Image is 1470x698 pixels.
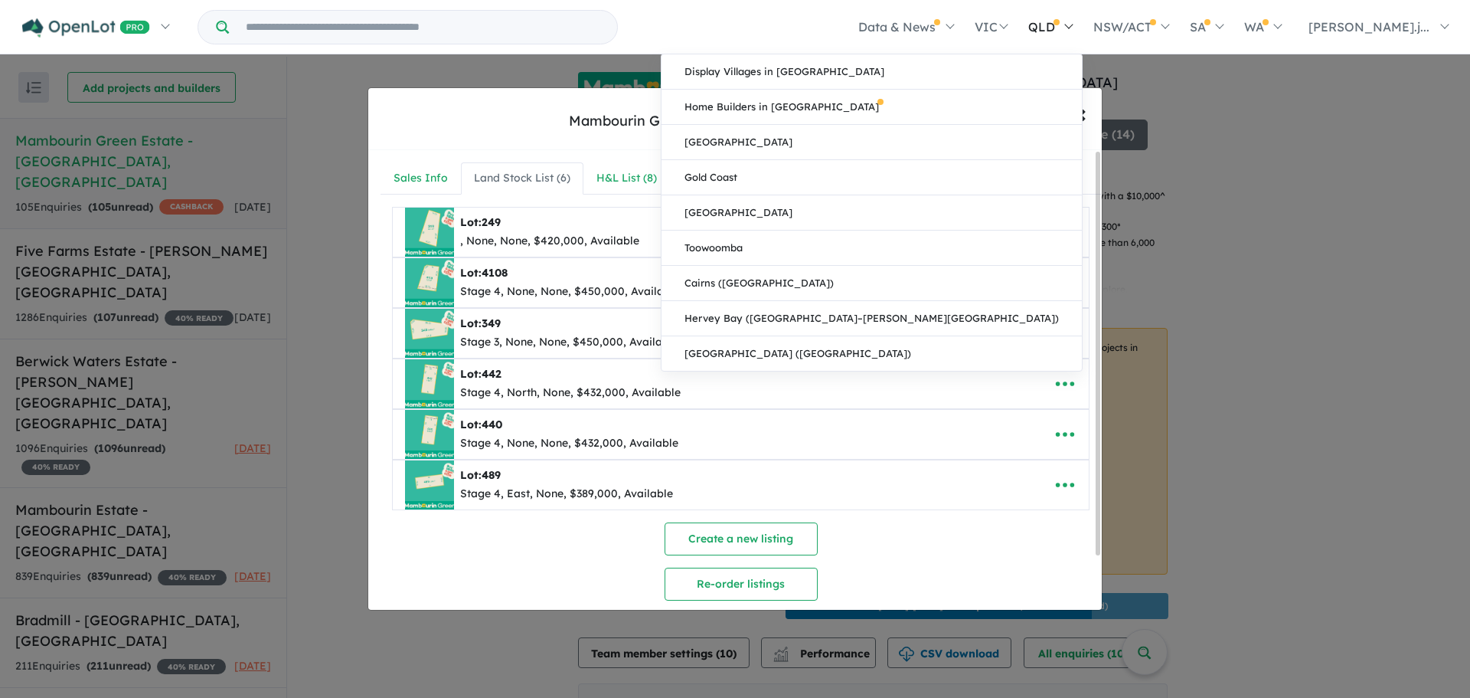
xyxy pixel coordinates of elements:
[569,111,902,131] div: Mambourin Green Estate - [GEOGRAPHIC_DATA]
[661,195,1082,231] a: [GEOGRAPHIC_DATA]
[596,169,657,188] div: H&L List ( 8 )
[482,468,501,482] span: 489
[567,607,916,640] button: Set-up listing feed
[1308,19,1429,34] span: [PERSON_NAME].j...
[460,266,508,280] b: Lot:
[460,333,678,352] div: Stage 3, None, None, $450,000, Available
[405,359,454,408] img: Mambourin%20Green%20Estate%20-%20Mambourin%20-%20Lot%20442___1751602849.png
[460,418,502,431] b: Lot:
[661,54,1082,90] a: Display Villages in [GEOGRAPHIC_DATA]
[405,410,454,459] img: Mambourin%20Green%20Estate%20-%20Mambourin%20-%20Lot%20440___1751604396.png
[232,11,614,44] input: Try estate name, suburb, builder or developer
[394,169,448,188] div: Sales Info
[405,309,454,358] img: Mambourin%20Green%20Estate%20-%20Mambourin%20-%20Lot%20349___1750405958.png
[661,231,1082,266] a: Toowoomba
[661,266,1082,301] a: Cairns ([GEOGRAPHIC_DATA])
[460,215,501,229] b: Lot:
[22,18,150,38] img: Openlot PRO Logo White
[661,90,1082,125] a: Home Builders in [GEOGRAPHIC_DATA]
[482,266,508,280] span: 4108
[661,160,1082,195] a: Gold Coast
[460,232,639,251] div: , None, None, $420,000, Available
[460,384,681,402] div: Stage 4, North, None, $432,000, Available
[460,434,678,453] div: Stage 4, None, None, $432,000, Available
[405,460,454,510] img: Mambourin%20Green%20Estate%20-%20Mambourin%20-%20Lot%20489___1753421682.png
[482,215,501,229] span: 249
[460,485,673,503] div: Stage 4, East, None, $389,000, Available
[460,316,501,330] b: Lot:
[661,301,1082,336] a: Hervey Bay ([GEOGRAPHIC_DATA]–[PERSON_NAME][GEOGRAPHIC_DATA])
[482,367,501,381] span: 442
[474,169,570,188] div: Land Stock List ( 6 )
[665,523,818,555] button: Create a new listing
[460,468,501,482] b: Lot:
[482,418,502,431] span: 440
[665,568,818,601] button: Re-order listings
[405,258,454,307] img: Mambourin%20Green%20Estate%20-%20Mambourin%20-%20Lot%204108___1750405923.png
[405,208,454,257] img: Mambourin%20Green%20Estate%20-%20Mambourin%20-%20Lot%20249___1750405892.png
[661,336,1082,371] a: [GEOGRAPHIC_DATA] ([GEOGRAPHIC_DATA])
[661,125,1082,160] a: [GEOGRAPHIC_DATA]
[482,316,501,330] span: 349
[460,283,680,301] div: Stage 4, None, None, $450,000, Available
[460,367,501,381] b: Lot:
